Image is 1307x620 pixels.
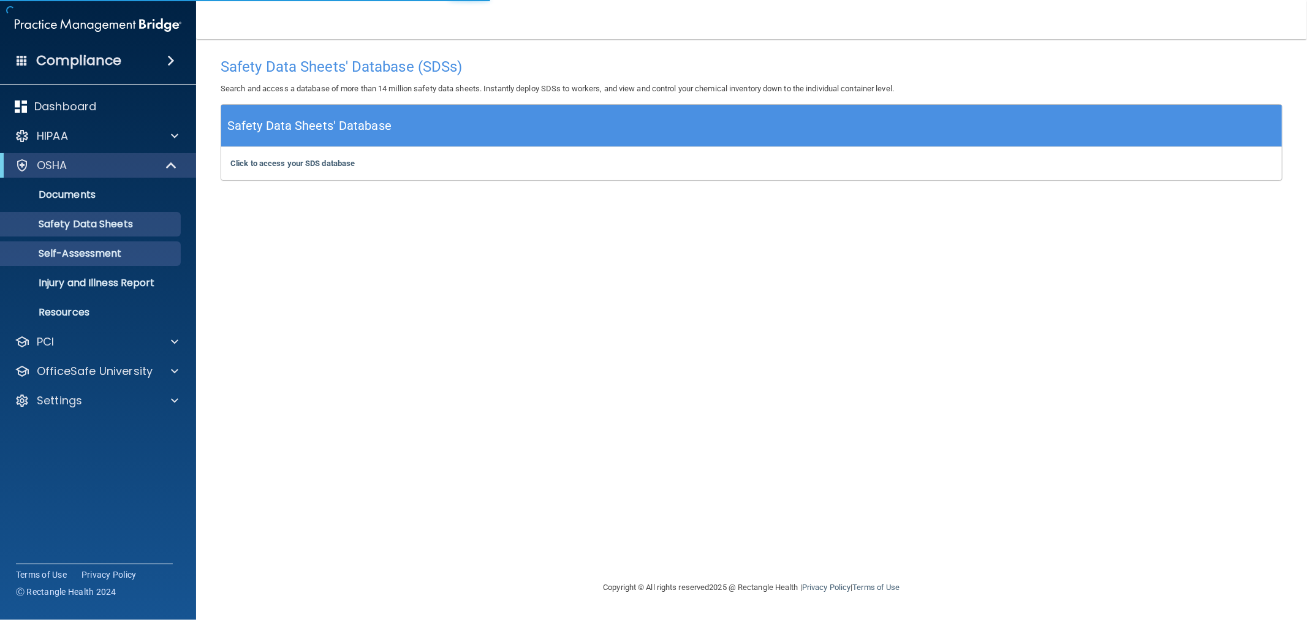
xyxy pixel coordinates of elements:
p: Injury and Illness Report [8,277,175,289]
a: OfficeSafe University [15,364,178,379]
a: PCI [15,335,178,349]
p: Documents [8,189,175,201]
a: Privacy Policy [81,569,137,581]
h4: Compliance [36,52,121,69]
a: HIPAA [15,129,178,143]
p: Dashboard [34,99,96,114]
p: Safety Data Sheets [8,218,175,230]
a: Privacy Policy [802,583,850,592]
a: Settings [15,393,178,408]
p: Resources [8,306,175,319]
p: OSHA [37,158,67,173]
a: Click to access your SDS database [230,159,355,168]
span: Ⓒ Rectangle Health 2024 [16,586,116,598]
a: Terms of Use [852,583,900,592]
div: Copyright © All rights reserved 2025 @ Rectangle Health | | [528,568,976,607]
a: Dashboard [15,99,178,114]
p: OfficeSafe University [37,364,153,379]
a: Terms of Use [16,569,67,581]
a: OSHA [15,158,178,173]
p: Settings [37,393,82,408]
p: HIPAA [37,129,68,143]
p: PCI [37,335,54,349]
img: dashboard.aa5b2476.svg [15,100,27,113]
h4: Safety Data Sheets' Database (SDSs) [221,59,1282,75]
p: Self-Assessment [8,248,175,260]
img: PMB logo [15,13,181,37]
p: Search and access a database of more than 14 million safety data sheets. Instantly deploy SDSs to... [221,81,1282,96]
h5: Safety Data Sheets' Database [227,115,392,137]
